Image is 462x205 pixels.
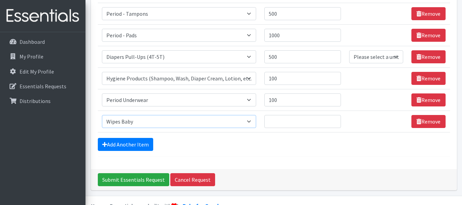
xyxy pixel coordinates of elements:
[411,7,446,20] a: Remove
[3,65,83,78] a: Edit My Profile
[98,138,153,151] a: Add Another Item
[19,98,51,104] p: Distributions
[19,68,54,75] p: Edit My Profile
[3,79,83,93] a: Essentials Requests
[3,4,83,27] img: HumanEssentials
[98,173,169,186] input: Submit Essentials Request
[3,50,83,63] a: My Profile
[19,83,66,90] p: Essentials Requests
[411,115,446,128] a: Remove
[19,38,45,45] p: Dashboard
[411,50,446,63] a: Remove
[3,94,83,108] a: Distributions
[411,93,446,106] a: Remove
[170,173,215,186] a: Cancel Request
[3,35,83,49] a: Dashboard
[411,29,446,42] a: Remove
[411,72,446,85] a: Remove
[19,53,43,60] p: My Profile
